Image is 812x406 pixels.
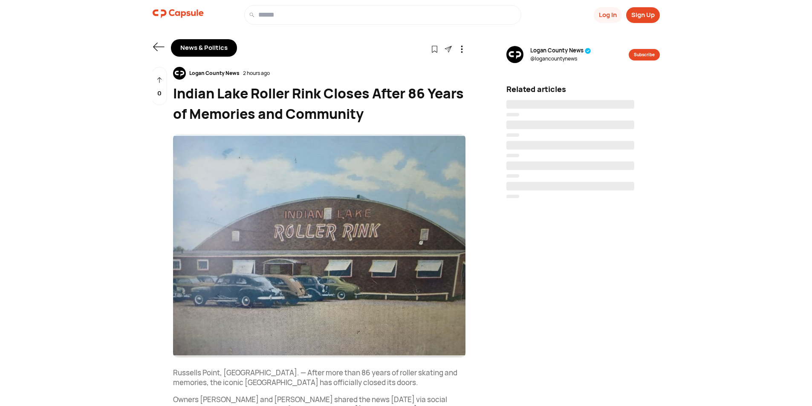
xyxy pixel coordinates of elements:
[173,67,186,80] img: resizeImage
[585,48,591,54] img: tick
[629,49,660,60] button: Subscribe
[506,161,634,170] span: ‌
[506,182,634,190] span: ‌
[173,134,465,357] img: resizeImage
[506,141,634,150] span: ‌
[153,5,204,22] img: logo
[153,5,204,25] a: logo
[157,89,162,98] p: 0
[594,7,622,23] button: Log In
[186,69,243,77] div: Logan County News
[530,46,591,55] span: Logan County News
[506,154,519,157] span: ‌
[506,100,634,109] span: ‌
[506,121,634,129] span: ‌
[173,368,465,388] p: Russells Point, [GEOGRAPHIC_DATA]. — After more than 86 years of roller skating and memories, the...
[626,7,660,23] button: Sign Up
[506,133,519,137] span: ‌
[530,55,591,63] span: @ logancountynews
[506,84,660,95] div: Related articles
[506,46,523,63] img: resizeImage
[506,174,519,178] span: ‌
[506,113,519,116] span: ‌
[171,39,237,57] div: News & Politics
[173,83,465,124] div: Indian Lake Roller Rink Closes After 86 Years of Memories and Community
[506,195,519,198] span: ‌
[243,69,270,77] div: 2 hours ago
